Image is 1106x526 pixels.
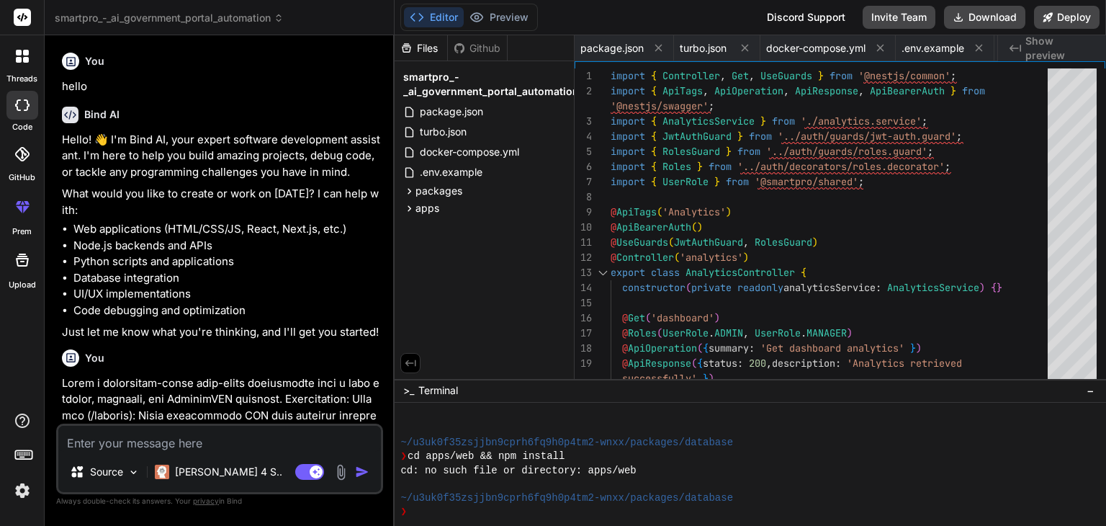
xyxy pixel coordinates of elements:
div: 11 [575,235,592,250]
span: , [743,326,749,339]
div: 7 [575,174,592,190]
span: ) [714,311,720,324]
div: Files [395,41,447,55]
span: Roles [662,160,691,173]
div: 6 [575,159,592,174]
span: MANAGER [806,326,847,339]
span: ( [668,236,674,249]
span: ) [743,251,749,264]
span: , [766,357,772,370]
span: ApiTags [662,84,703,97]
span: { [697,357,703,370]
span: import [611,130,645,143]
span: @ [622,326,628,339]
span: '@smartpro/shared' [755,175,858,188]
span: ApiResponse [795,84,858,97]
button: Invite Team [863,6,935,29]
span: private [691,281,732,294]
span: − [1087,383,1094,398]
span: Show preview [1025,34,1094,63]
div: Click to collapse the range. [593,265,612,280]
span: RolesGuard [662,145,720,158]
span: docker-compose.yml [766,41,866,55]
span: Terminal [418,383,458,398]
span: } [703,372,709,385]
span: from [737,145,760,158]
span: ) [697,220,703,233]
span: ( [657,205,662,218]
button: Download [944,6,1025,29]
span: { [651,145,657,158]
span: ) [726,205,732,218]
span: AnalyticsService [662,115,755,128]
span: Controller [662,69,720,82]
span: , [720,69,726,82]
span: '../auth/guards/jwt-auth.guard' [778,130,956,143]
span: : [749,342,755,355]
li: Web applications (HTML/CSS/JS, React, Next.js, etc.) [73,221,380,238]
span: . [709,326,714,339]
span: constructor [622,281,685,294]
span: } [910,342,916,355]
span: import [611,84,645,97]
span: } [714,175,720,188]
span: ( [674,251,680,264]
span: Get [628,311,645,324]
span: smartpro_-_ai_government_portal_automation [55,11,284,25]
div: 4 [575,129,592,144]
span: } [726,145,732,158]
span: '@nestjs/common' [858,69,950,82]
span: ( [685,281,691,294]
span: import [611,175,645,188]
span: @ [611,251,616,264]
span: { [991,281,997,294]
span: packages [415,184,462,198]
label: GitHub [9,171,35,184]
span: import [611,145,645,158]
span: { [651,175,657,188]
span: { [651,115,657,128]
div: 13 [575,265,592,280]
div: 12 [575,250,592,265]
span: AnalyticsController [685,266,795,279]
span: ) [812,236,818,249]
span: ; [927,145,933,158]
h6: Bind AI [84,107,120,122]
span: RolesGuard [755,236,812,249]
img: Pick Models [127,466,140,478]
span: ; [945,160,950,173]
span: '../auth/decorators/roles.decorator' [737,160,945,173]
span: export [611,266,645,279]
div: 16 [575,311,592,326]
span: ApiOperation [714,84,783,97]
span: ApiBearerAuth [616,220,691,233]
div: 9 [575,205,592,220]
img: settings [10,478,35,503]
span: } [997,281,1002,294]
span: 'Analytics retrieved [847,357,962,370]
span: >_ [403,383,414,398]
span: JwtAuthGuard [662,130,732,143]
span: ❯ [400,450,408,463]
span: from [772,115,795,128]
span: from [962,84,985,97]
div: 14 [575,280,592,295]
span: } [737,130,743,143]
span: @ [611,205,616,218]
span: : [737,357,743,370]
p: Hello! 👋 I'm Bind AI, your expert software development assistant. I'm here to help you build amaz... [62,132,380,181]
div: 5 [575,144,592,159]
span: 'analytics' [680,251,743,264]
span: .env.example [418,164,484,181]
p: Always double-check its answers. Your in Bind [56,494,383,508]
span: { [801,266,806,279]
div: 17 [575,326,592,341]
span: turbo.json [680,41,727,55]
div: 2 [575,84,592,99]
span: UseGuards [616,236,668,249]
span: cd apps/web && npm install [408,450,565,463]
span: { [651,69,657,82]
span: '@nestjs/swagger' [611,99,709,112]
span: ; [709,99,714,112]
span: ; [858,175,864,188]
